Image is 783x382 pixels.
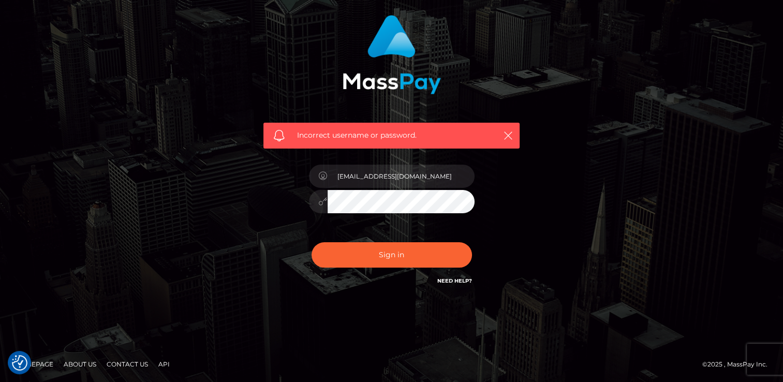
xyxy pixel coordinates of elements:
a: About Us [60,356,100,372]
a: API [154,356,174,372]
img: MassPay Login [343,15,441,94]
a: Contact Us [102,356,152,372]
a: Homepage [11,356,57,372]
a: Need Help? [437,277,472,284]
span: Incorrect username or password. [297,130,486,141]
img: Revisit consent button [12,355,27,371]
button: Sign in [312,242,472,268]
div: © 2025 , MassPay Inc. [702,359,775,370]
input: Username... [328,165,475,188]
button: Consent Preferences [12,355,27,371]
